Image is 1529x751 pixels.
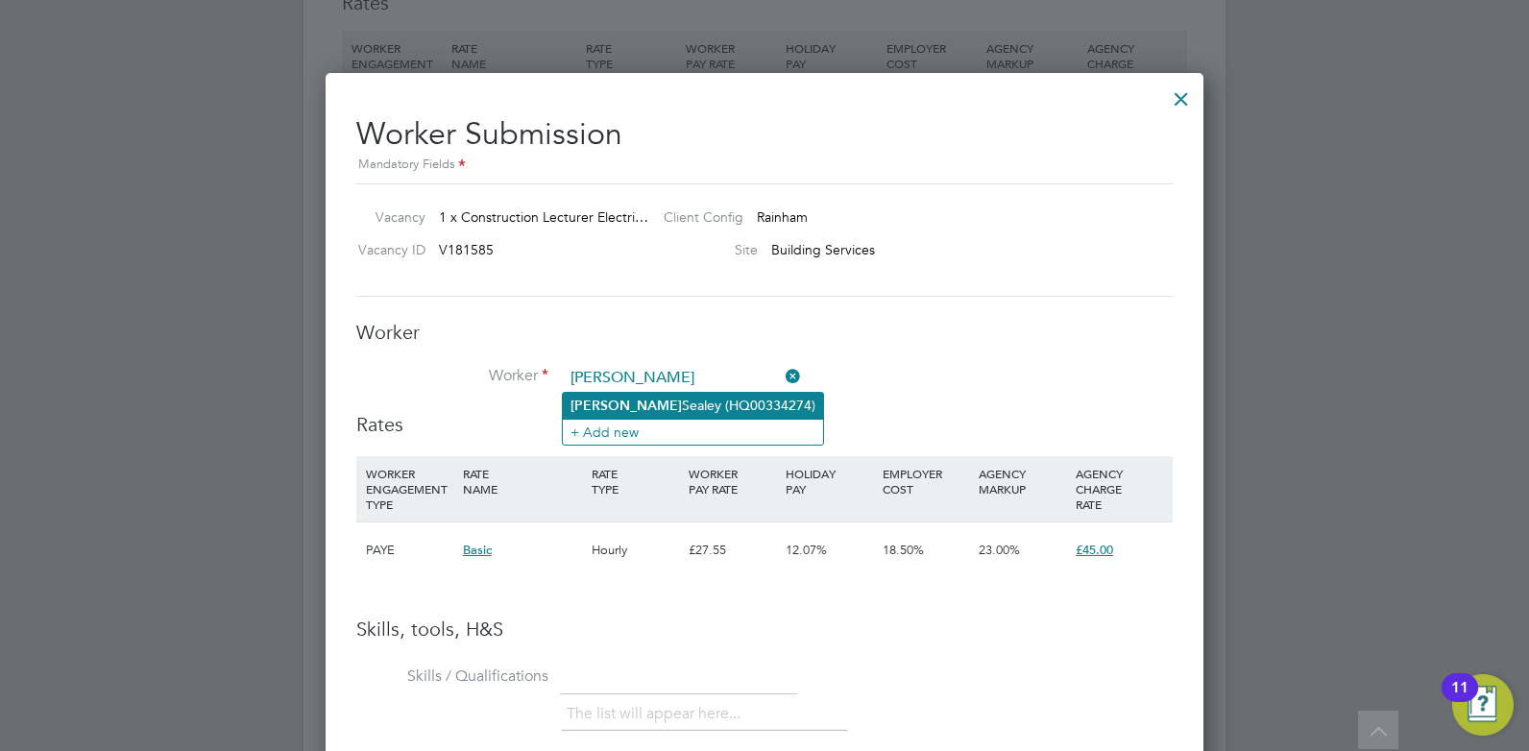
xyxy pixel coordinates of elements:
[356,155,1173,176] div: Mandatory Fields
[684,522,781,578] div: £27.55
[564,364,801,393] input: Search for...
[684,456,781,506] div: WORKER PAY RATE
[356,666,548,687] label: Skills / Qualifications
[356,320,1173,345] h3: Worker
[883,542,924,558] span: 18.50%
[356,100,1173,176] h2: Worker Submission
[361,456,458,521] div: WORKER ENGAGEMENT TYPE
[349,208,425,226] label: Vacancy
[563,419,823,445] li: + Add new
[974,456,1071,506] div: AGENCY MARKUP
[570,398,682,414] b: [PERSON_NAME]
[1452,674,1514,736] button: Open Resource Center, 11 new notifications
[878,456,975,506] div: EMPLOYER COST
[439,208,648,226] span: 1 x Construction Lecturer Electri…
[356,617,1173,642] h3: Skills, tools, H&S
[757,208,808,226] span: Rainham
[587,456,684,506] div: RATE TYPE
[1071,456,1168,521] div: AGENCY CHARGE RATE
[349,241,425,258] label: Vacancy ID
[1451,688,1468,713] div: 11
[771,241,875,258] span: Building Services
[563,393,823,419] li: Sealey (HQ00334274)
[1076,542,1113,558] span: £45.00
[587,522,684,578] div: Hourly
[567,701,748,727] li: The list will appear here...
[781,456,878,506] div: HOLIDAY PAY
[648,208,743,226] label: Client Config
[648,241,758,258] label: Site
[463,542,492,558] span: Basic
[458,456,587,506] div: RATE NAME
[439,241,494,258] span: V181585
[356,366,548,386] label: Worker
[361,522,458,578] div: PAYE
[786,542,827,558] span: 12.07%
[356,412,1173,437] h3: Rates
[979,542,1020,558] span: 23.00%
